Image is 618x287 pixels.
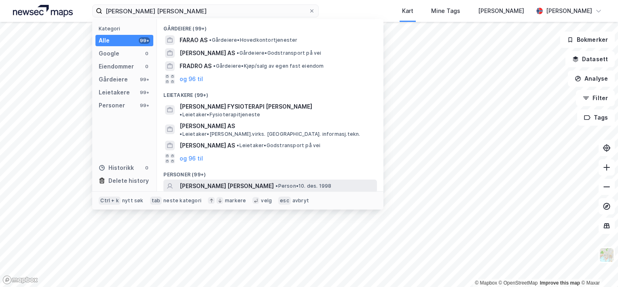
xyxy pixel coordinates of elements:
div: Delete history [108,176,149,186]
span: FARAO AS [180,35,207,45]
div: Leietakere (99+) [157,86,383,100]
div: 99+ [139,37,150,44]
input: Søk på adresse, matrikkel, gårdeiere, leietakere eller personer [102,5,309,17]
div: [PERSON_NAME] [546,6,592,16]
button: og 96 til [180,154,203,163]
button: Analyse [568,71,615,87]
div: avbryt [292,197,309,204]
span: • [180,131,182,137]
span: [PERSON_NAME] FYSIOTERAPI [PERSON_NAME] [180,102,312,111]
div: 99+ [139,102,150,109]
span: Person • 10. des. 1998 [275,183,331,189]
img: logo.a4113a55bc3d86da70a041830d287a7e.svg [13,5,73,17]
div: esc [278,197,291,205]
span: FRADRO AS [180,61,212,71]
div: 0 [144,63,150,70]
span: • [237,50,239,56]
a: Mapbox [475,280,497,286]
span: Gårdeiere • Kjøp/salg av egen fast eiendom [213,63,324,69]
div: Google [99,49,119,58]
div: Leietakere [99,88,130,97]
div: Personer (99+) [157,165,383,180]
div: Historikk [99,163,134,173]
iframe: Chat Widget [578,248,618,287]
div: [PERSON_NAME] [478,6,524,16]
button: Filter [576,90,615,106]
div: Kart [402,6,413,16]
span: Leietaker • Godstransport på vei [237,142,320,149]
button: Bokmerker [560,32,615,48]
span: [PERSON_NAME] AS [180,121,235,131]
span: • [237,142,239,148]
div: 99+ [139,76,150,83]
button: Datasett [565,51,615,67]
div: Mine Tags [431,6,460,16]
button: og 96 til [180,74,203,84]
div: tab [150,197,162,205]
button: Tags [577,109,615,126]
div: nytt søk [122,197,144,204]
a: Mapbox homepage [2,275,38,285]
a: OpenStreetMap [499,280,538,286]
span: [PERSON_NAME] [PERSON_NAME] [180,181,274,191]
div: 0 [144,50,150,57]
span: [PERSON_NAME] AS [180,141,235,150]
span: Leietaker • Fysioterapitjeneste [180,111,260,118]
span: • [213,63,216,69]
span: Leietaker • [PERSON_NAME].virks. [GEOGRAPHIC_DATA]. informasj.tekn. [180,131,360,137]
img: Z [599,247,614,263]
div: Kategori [99,26,153,32]
span: [PERSON_NAME] AS [180,48,235,58]
div: Kontrollprogram for chat [578,248,618,287]
div: 99+ [139,89,150,96]
div: 0 [144,165,150,171]
div: Gårdeiere [99,75,128,84]
div: Alle [99,36,110,45]
div: markere [225,197,246,204]
div: Eiendommer [99,62,134,71]
span: • [275,183,278,189]
span: Gårdeiere • Godstransport på vei [237,50,321,56]
div: Personer [99,101,125,110]
div: neste kategori [163,197,201,204]
span: • [209,37,212,43]
div: Ctrl + k [99,197,121,205]
a: Improve this map [540,280,580,286]
div: velg [261,197,272,204]
div: Gårdeiere (99+) [157,19,383,34]
span: Gårdeiere • Hovedkontortjenester [209,37,297,43]
span: • [180,111,182,118]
